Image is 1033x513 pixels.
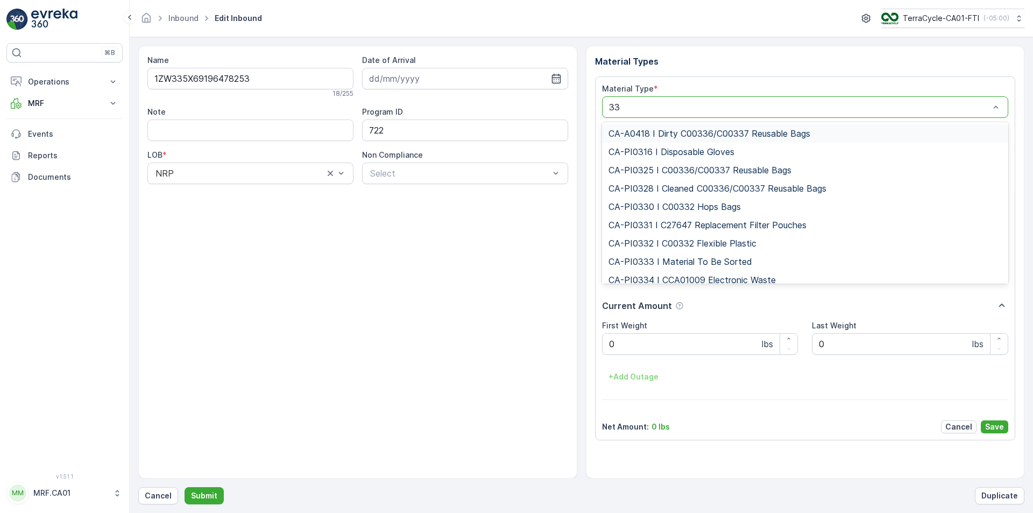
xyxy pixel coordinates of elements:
[984,14,1009,23] p: ( -05:00 )
[28,76,101,87] p: Operations
[6,9,28,30] img: logo
[609,257,752,266] span: CA-PI0333 I Material To Be Sorted
[609,184,826,193] span: CA-PI0328 I Cleaned C00336/C00337 Reusable Bags
[33,488,108,498] p: MRF.CA01
[609,371,659,382] p: + Add Outage
[362,68,568,89] input: dd/mm/yyyy
[609,238,756,248] span: CA-PI0332 I C00332 Flexible Plastic
[6,166,123,188] a: Documents
[6,482,123,504] button: MMMRF.CA01
[975,487,1024,504] button: Duplicate
[140,16,152,25] a: Homepage
[6,123,123,145] a: Events
[609,275,776,285] span: CA-PI0334 I CCA01009 Electronic Waste
[6,71,123,93] button: Operations
[104,48,115,57] p: ⌘B
[28,172,118,182] p: Documents
[28,129,118,139] p: Events
[147,55,169,65] label: Name
[191,490,217,501] p: Submit
[609,129,810,138] span: CA-A0418 I Dirty C00336/C00337 Reusable Bags
[972,338,984,350] p: lbs
[31,9,77,30] img: logo_light-DOdMpM7g.png
[812,321,857,330] label: Last Weight
[6,93,123,114] button: MRF
[185,487,224,504] button: Submit
[602,321,647,330] label: First Weight
[362,107,403,116] label: Program ID
[6,473,123,480] span: v 1.51.1
[595,55,1016,68] p: Material Types
[981,420,1008,433] button: Save
[881,12,898,24] img: TC_BVHiTW6.png
[602,421,649,432] p: Net Amount :
[941,420,977,433] button: Cancel
[362,55,416,65] label: Date of Arrival
[609,220,806,230] span: CA-PI0331 I C27647 Replacement Filter Pouches
[147,107,166,116] label: Note
[602,368,665,385] button: +Add Outage
[903,13,979,24] p: TerraCycle-CA01-FTI
[332,89,353,98] p: 18 / 255
[981,490,1018,501] p: Duplicate
[28,98,101,109] p: MRF
[881,9,1024,28] button: TerraCycle-CA01-FTI(-05:00)
[9,484,26,502] div: MM
[609,147,734,157] span: CA-PI0316 I Disposable Gloves
[370,167,549,180] p: Select
[168,13,199,23] a: Inbound
[609,165,791,175] span: CA-PI0325 I C00336/C00337 Reusable Bags
[602,299,672,312] p: Current Amount
[6,145,123,166] a: Reports
[138,487,178,504] button: Cancel
[652,421,670,432] p: 0 lbs
[145,490,172,501] p: Cancel
[147,150,162,159] label: LOB
[213,13,264,24] span: Edit Inbound
[609,202,741,212] span: CA-PI0330 I C00332 Hops Bags
[602,84,654,93] label: Material Type
[985,421,1004,432] p: Save
[762,338,773,350] p: lbs
[362,150,423,159] label: Non Compliance
[28,150,118,161] p: Reports
[675,301,684,310] div: Help Tooltip Icon
[945,421,972,432] p: Cancel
